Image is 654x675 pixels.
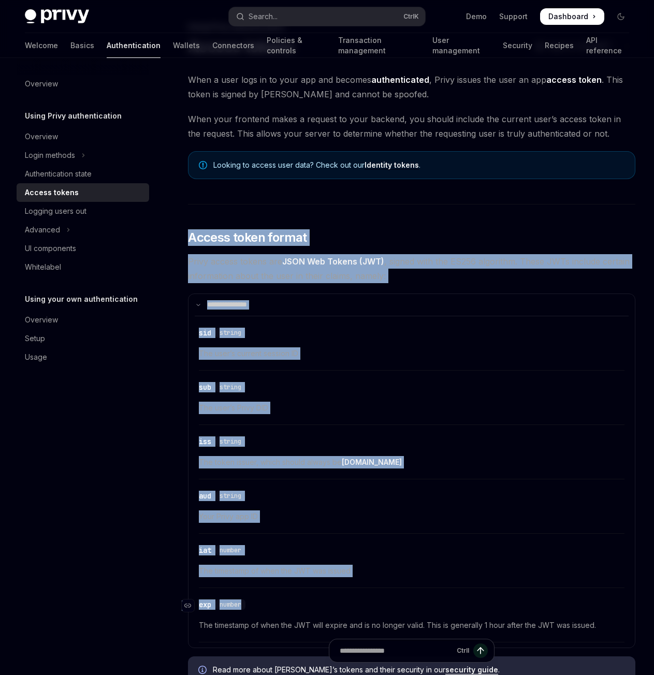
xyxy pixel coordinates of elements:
[220,600,241,609] span: number
[199,402,624,414] span: The user’s Privy DID
[199,510,624,523] span: Your Privy app ID
[17,127,149,146] a: Overview
[188,229,307,246] span: Access token format
[199,619,624,632] span: The timestamp of when the JWT will expire and is no longer valid. This is generally 1 hour after ...
[199,565,624,577] span: The timestamp of when the JWT was issued
[199,491,211,501] div: aud
[25,78,58,90] div: Overview
[17,221,149,239] button: Toggle Advanced section
[25,261,61,273] div: Whitelabel
[220,546,241,554] span: number
[220,492,241,500] span: string
[17,75,149,93] a: Overview
[199,545,211,555] div: iat
[499,11,528,22] a: Support
[548,11,588,22] span: Dashboard
[212,33,254,58] a: Connectors
[545,33,574,58] a: Recipes
[17,329,149,348] a: Setup
[586,33,629,58] a: API reference
[432,33,490,58] a: User management
[199,456,624,468] span: The token issuer, which should always be
[25,351,47,363] div: Usage
[403,12,419,21] span: Ctrl K
[182,595,199,616] a: Navigate to header
[249,10,278,23] div: Search...
[25,332,45,345] div: Setup
[25,130,58,143] div: Overview
[25,224,60,236] div: Advanced
[25,205,86,217] div: Logging users out
[25,242,76,255] div: UI components
[229,7,425,26] button: Open search
[466,11,487,22] a: Demo
[107,33,161,58] a: Authentication
[199,382,211,392] div: sub
[25,110,122,122] h5: Using Privy authentication
[220,383,241,391] span: string
[340,639,453,662] input: Ask a question...
[70,33,94,58] a: Basics
[17,311,149,329] a: Overview
[546,75,602,85] strong: access token
[17,165,149,183] a: Authentication state
[17,258,149,276] a: Whitelabel
[173,33,200,58] a: Wallets
[199,599,211,610] div: exp
[220,329,241,337] span: string
[199,328,211,338] div: sid
[613,8,629,25] button: Toggle dark mode
[25,33,58,58] a: Welcome
[25,149,75,162] div: Login methods
[199,347,624,360] span: The user’s current session ID
[188,72,635,101] span: When a user logs in to your app and becomes , Privy issues the user an app . This token is signed...
[188,112,635,141] span: When your frontend makes a request to your backend, you should include the current user’s access ...
[17,183,149,202] a: Access tokens
[17,202,149,221] a: Logging users out
[365,160,419,170] a: Identity tokens
[25,168,92,180] div: Authentication state
[473,643,488,658] button: Send message
[17,146,149,165] button: Toggle Login methods section
[25,9,89,24] img: dark logo
[199,436,211,447] div: iss
[17,348,149,366] a: Usage
[338,33,420,58] a: Transaction management
[540,8,604,25] a: Dashboard
[188,254,635,283] span: Privy access tokens are , signed with the ES256 algorithm. These JWTs include certain information...
[25,186,79,199] div: Access tokens
[199,161,207,169] svg: Note
[503,33,532,58] a: Security
[25,314,58,326] div: Overview
[220,437,241,446] span: string
[342,458,402,467] a: [DOMAIN_NAME]
[371,75,429,85] strong: authenticated
[25,293,138,305] h5: Using your own authentication
[267,33,326,58] a: Policies & controls
[17,239,149,258] a: UI components
[282,256,384,267] a: JSON Web Tokens (JWT)
[213,160,624,170] span: Looking to access user data? Check out our .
